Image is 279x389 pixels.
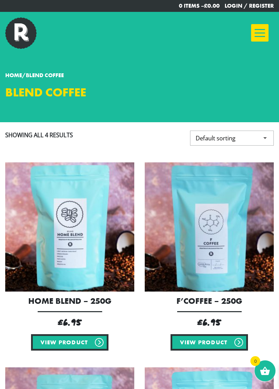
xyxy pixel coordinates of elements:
span: £ [197,316,203,328]
span: Blend Coffee [26,72,64,79]
span: £ [204,2,208,9]
img: Relish Home Blend Coffee Beans [5,162,134,292]
a: Login / Register [225,2,274,9]
span: £ [58,316,63,328]
span: / [5,72,64,79]
div: false [262,12,279,47]
h2: F’Coffee – 250g [145,297,274,305]
select: Shop order [190,131,274,146]
p: Showing all 4 results [5,131,73,140]
img: Relish Coffee [5,17,37,49]
a: 0 items –£0.00 [179,2,220,9]
a: Select options for “F'Coffee - 250g” [171,334,248,351]
bdi: 6.95 [58,316,82,328]
img: Relish Coffee Home Blend F-Coffee [145,162,274,292]
span: 0 [250,356,260,366]
a: Home [5,72,22,79]
a: Select options for “Home Blend - 250g” [31,334,108,351]
bdi: 0.00 [204,2,220,9]
h1: Blend Coffee [5,85,134,100]
bdi: 6.95 [197,316,221,328]
h2: Home Blend – 250g [5,297,134,305]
